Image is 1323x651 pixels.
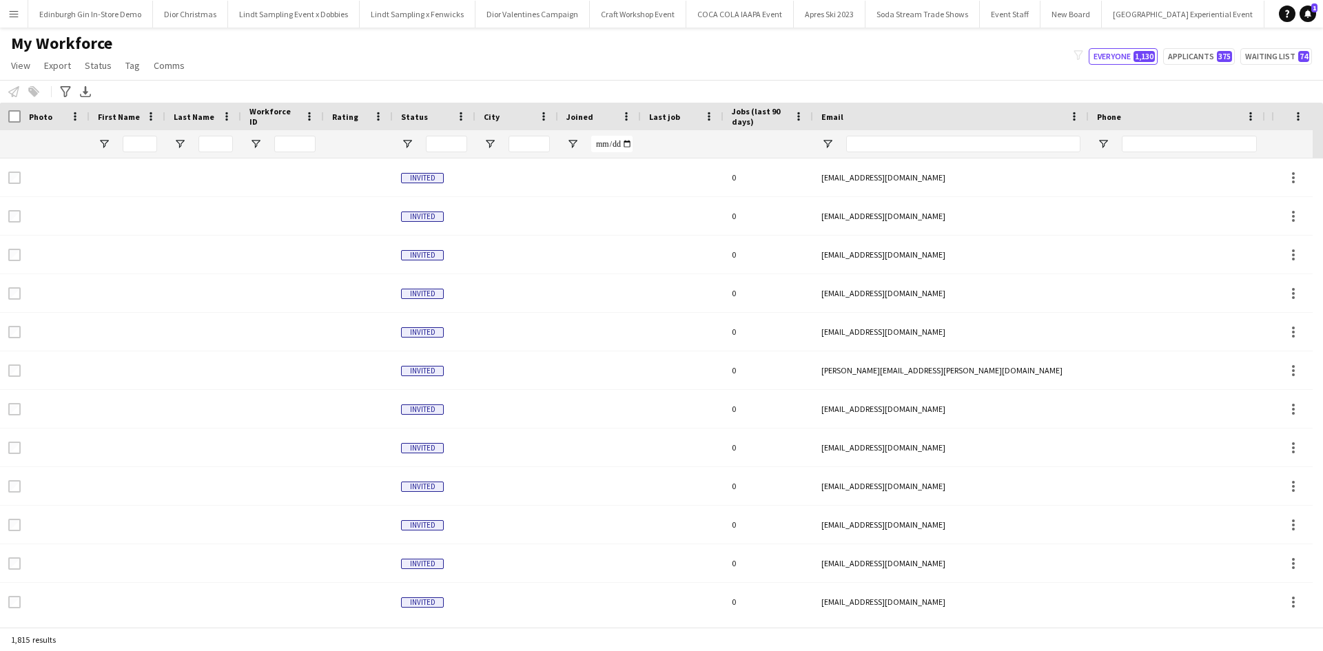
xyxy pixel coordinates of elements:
[1240,48,1312,65] button: Waiting list74
[813,158,1089,196] div: [EMAIL_ADDRESS][DOMAIN_NAME]
[28,1,153,28] button: Edinburgh Gin In-Store Demo
[794,1,865,28] button: Apres Ski 2023
[8,557,21,570] input: Row Selection is disabled for this row (unchecked)
[813,467,1089,505] div: [EMAIL_ADDRESS][DOMAIN_NAME]
[724,390,813,428] div: 0
[813,197,1089,235] div: [EMAIL_ADDRESS][DOMAIN_NAME]
[813,236,1089,273] div: [EMAIL_ADDRESS][DOMAIN_NAME]
[724,583,813,621] div: 0
[401,327,444,338] span: Invited
[79,56,117,74] a: Status
[85,59,112,72] span: Status
[821,138,834,150] button: Open Filter Menu
[153,1,228,28] button: Dior Christmas
[813,428,1089,466] div: [EMAIL_ADDRESS][DOMAIN_NAME]
[590,1,686,28] button: Craft Workshop Event
[566,112,593,122] span: Joined
[813,506,1089,544] div: [EMAIL_ADDRESS][DOMAIN_NAME]
[484,112,500,122] span: City
[509,136,550,152] input: City Filter Input
[1134,51,1155,62] span: 1,130
[649,112,680,122] span: Last job
[401,520,444,530] span: Invited
[724,467,813,505] div: 0
[125,59,140,72] span: Tag
[1217,51,1232,62] span: 375
[426,136,467,152] input: Status Filter Input
[401,173,444,183] span: Invited
[724,428,813,466] div: 0
[724,544,813,582] div: 0
[813,544,1089,582] div: [EMAIL_ADDRESS][DOMAIN_NAME]
[401,112,428,122] span: Status
[846,136,1080,152] input: Email Filter Input
[724,506,813,544] div: 0
[98,138,110,150] button: Open Filter Menu
[174,138,186,150] button: Open Filter Menu
[8,480,21,493] input: Row Selection is disabled for this row (unchecked)
[274,136,316,152] input: Workforce ID Filter Input
[1089,48,1158,65] button: Everyone1,130
[249,138,262,150] button: Open Filter Menu
[249,106,299,127] span: Workforce ID
[1097,112,1121,122] span: Phone
[724,197,813,235] div: 0
[401,289,444,299] span: Invited
[98,112,140,122] span: First Name
[228,1,360,28] button: Lindt Sampling Event x Dobbies
[401,597,444,608] span: Invited
[686,1,794,28] button: COCA COLA IAAPA Event
[566,138,579,150] button: Open Filter Menu
[8,364,21,377] input: Row Selection is disabled for this row (unchecked)
[154,59,185,72] span: Comms
[484,138,496,150] button: Open Filter Menu
[148,56,190,74] a: Comms
[174,112,214,122] span: Last Name
[724,158,813,196] div: 0
[401,250,444,260] span: Invited
[77,83,94,100] app-action-btn: Export XLSX
[11,33,112,54] span: My Workforce
[120,56,145,74] a: Tag
[8,172,21,184] input: Row Selection is disabled for this row (unchecked)
[732,106,788,127] span: Jobs (last 90 days)
[813,274,1089,312] div: [EMAIL_ADDRESS][DOMAIN_NAME]
[1040,1,1102,28] button: New Board
[1298,51,1309,62] span: 74
[8,442,21,454] input: Row Selection is disabled for this row (unchecked)
[1122,136,1257,152] input: Phone Filter Input
[724,313,813,351] div: 0
[724,351,813,389] div: 0
[8,596,21,608] input: Row Selection is disabled for this row (unchecked)
[401,482,444,492] span: Invited
[332,112,358,122] span: Rating
[39,56,76,74] a: Export
[401,366,444,376] span: Invited
[1163,48,1235,65] button: Applicants375
[475,1,590,28] button: Dior Valentines Campaign
[360,1,475,28] button: Lindt Sampling x Fenwicks
[8,519,21,531] input: Row Selection is disabled for this row (unchecked)
[813,351,1089,389] div: [PERSON_NAME][EMAIL_ADDRESS][PERSON_NAME][DOMAIN_NAME]
[401,211,444,222] span: Invited
[401,404,444,415] span: Invited
[1102,1,1264,28] button: [GEOGRAPHIC_DATA] Experiential Event
[8,210,21,223] input: Row Selection is disabled for this row (unchecked)
[44,59,71,72] span: Export
[8,403,21,415] input: Row Selection is disabled for this row (unchecked)
[1300,6,1316,22] a: 1
[813,390,1089,428] div: [EMAIL_ADDRESS][DOMAIN_NAME]
[8,326,21,338] input: Row Selection is disabled for this row (unchecked)
[1311,3,1317,12] span: 1
[401,138,413,150] button: Open Filter Menu
[8,249,21,261] input: Row Selection is disabled for this row (unchecked)
[6,56,36,74] a: View
[865,1,980,28] button: Soda Stream Trade Shows
[724,274,813,312] div: 0
[724,236,813,273] div: 0
[980,1,1040,28] button: Event Staff
[821,112,843,122] span: Email
[401,443,444,453] span: Invited
[591,136,633,152] input: Joined Filter Input
[198,136,233,152] input: Last Name Filter Input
